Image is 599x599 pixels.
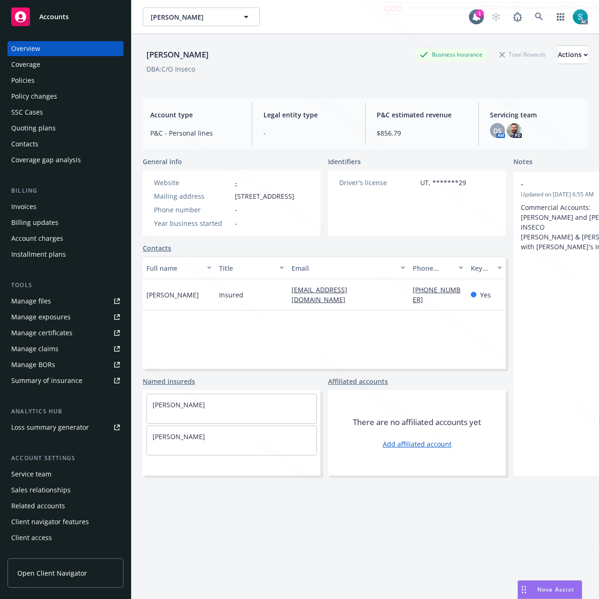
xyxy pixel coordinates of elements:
div: Installment plans [11,247,66,262]
div: Account settings [7,454,124,463]
a: Named insureds [143,376,195,386]
div: Phone number [413,263,453,273]
button: [PERSON_NAME] [143,7,260,26]
span: P&C - Personal lines [150,128,241,138]
span: $856.79 [377,128,467,138]
a: Affiliated accounts [328,376,388,386]
div: Manage exposures [11,310,71,325]
span: Identifiers [328,157,361,166]
button: Nova Assist [518,580,582,599]
a: Service team [7,467,124,482]
a: SSC Cases [7,105,124,120]
button: Title [215,257,288,279]
div: Year business started [154,218,231,228]
div: Contacts [11,137,38,152]
a: Account charges [7,231,124,246]
span: Nova Assist [537,585,574,593]
div: DBA: C/O Inseco [146,64,195,74]
span: General info [143,157,182,166]
a: Overview [7,41,124,56]
div: Drag to move [518,581,530,599]
div: Total Rewards [495,49,550,60]
a: Policy changes [7,89,124,104]
div: Policies [11,73,35,88]
div: Summary of insurance [11,373,82,388]
span: Open Client Navigator [17,568,87,578]
div: Tools [7,281,124,290]
button: Email [288,257,409,279]
span: Account type [150,110,241,120]
div: Policy changes [11,89,57,104]
span: There are no affiliated accounts yet [353,417,481,428]
a: [PERSON_NAME] [153,432,205,441]
div: Manage files [11,294,51,309]
div: 1 [475,9,484,18]
a: Contacts [143,243,171,253]
button: Key contact [467,257,506,279]
button: Phone number [409,257,467,279]
a: Client navigator features [7,514,124,529]
a: Related accounts [7,498,124,513]
div: Overview [11,41,40,56]
div: Billing updates [11,215,58,230]
a: Billing updates [7,215,124,230]
a: Manage exposures [7,310,124,325]
a: Coverage gap analysis [7,152,124,167]
div: Actions [558,46,588,64]
a: Search [530,7,548,26]
span: Yes [480,290,491,300]
a: Policies [7,73,124,88]
span: [STREET_ADDRESS] [235,191,294,201]
span: Insured [219,290,243,300]
a: Coverage [7,57,124,72]
div: Manage certificates [11,325,73,340]
img: photo [507,123,522,138]
div: Full name [146,263,201,273]
div: Mailing address [154,191,231,201]
span: [PERSON_NAME] [146,290,199,300]
span: - [235,218,237,228]
span: - [235,205,237,215]
a: Summary of insurance [7,373,124,388]
div: Phone number [154,205,231,215]
div: Title [219,263,274,273]
a: Switch app [551,7,570,26]
a: Contacts [7,137,124,152]
a: Add affiliated account [383,439,452,449]
div: Coverage [11,57,40,72]
a: Manage BORs [7,357,124,372]
div: Loss summary generator [11,420,89,435]
a: Manage files [7,294,124,309]
button: Actions [558,45,588,64]
a: Quoting plans [7,121,124,136]
a: [EMAIL_ADDRESS][DOMAIN_NAME] [292,285,353,304]
a: Manage claims [7,341,124,356]
div: Analytics hub [7,407,124,416]
div: Related accounts [11,498,65,513]
div: Email [292,263,395,273]
a: Loss summary generator [7,420,124,435]
span: Servicing team [490,110,580,120]
a: Invoices [7,199,124,214]
div: Billing [7,186,124,195]
span: [PERSON_NAME] [151,12,232,22]
div: Driver's license [339,178,416,188]
a: Client access [7,530,124,545]
div: Service team [11,467,51,482]
span: Accounts [39,13,69,21]
div: [PERSON_NAME] [143,49,212,61]
a: Accounts [7,4,124,30]
a: [PHONE_NUMBER] [413,285,460,304]
div: SSC Cases [11,105,43,120]
div: Manage BORs [11,357,55,372]
div: Manage claims [11,341,58,356]
span: Notes [513,157,533,168]
div: Coverage gap analysis [11,152,81,167]
span: P&C estimated revenue [377,110,467,120]
span: Legal entity type [263,110,354,120]
span: DS [493,126,502,136]
div: Website [154,178,231,188]
a: Manage certificates [7,325,124,340]
div: Business Insurance [415,49,487,60]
